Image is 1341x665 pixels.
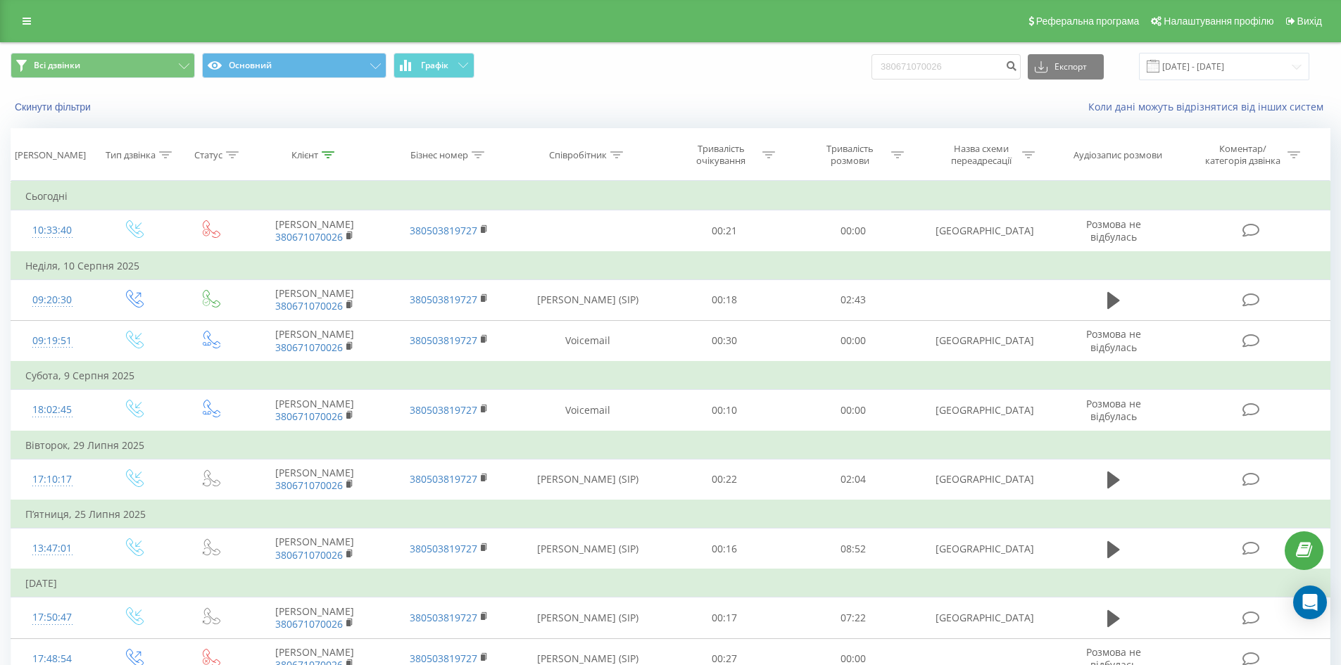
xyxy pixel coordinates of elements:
div: [PERSON_NAME] [15,149,86,161]
td: [PERSON_NAME] [248,279,382,320]
td: 00:00 [789,390,918,431]
td: 08:52 [789,528,918,570]
a: 380503819727 [410,293,477,306]
span: Реферальна програма [1036,15,1140,27]
a: 380671070026 [275,548,343,562]
button: Графік [394,53,474,78]
td: 00:30 [660,320,789,362]
span: Графік [421,61,448,70]
td: П’ятниця, 25 Липня 2025 [11,500,1330,528]
a: Коли дані можуть відрізнятися вiд інших систем [1088,100,1330,113]
div: Бізнес номер [410,149,468,161]
td: [GEOGRAPHIC_DATA] [917,597,1051,638]
td: 02:43 [789,279,918,320]
td: 00:17 [660,597,789,638]
div: Назва схеми переадресації [943,143,1019,167]
td: 02:04 [789,459,918,500]
div: 09:19:51 [25,327,80,355]
a: 380671070026 [275,479,343,492]
td: 07:22 [789,597,918,638]
a: 380503819727 [410,611,477,624]
a: 380503819727 [410,472,477,486]
a: 380503819727 [410,334,477,347]
a: 380671070026 [275,341,343,354]
td: [PERSON_NAME] (SIP) [516,597,660,638]
div: 18:02:45 [25,396,80,424]
td: Субота, 9 Серпня 2025 [11,362,1330,390]
td: [PERSON_NAME] [248,597,382,638]
a: 380671070026 [275,617,343,631]
td: [PERSON_NAME] [248,390,382,431]
div: Open Intercom Messenger [1293,585,1327,619]
td: 00:00 [789,210,918,252]
span: Розмова не відбулась [1086,217,1141,243]
td: [PERSON_NAME] [248,528,382,570]
td: Сьогодні [11,182,1330,210]
span: Налаштування профілю [1164,15,1273,27]
button: Всі дзвінки [11,53,195,78]
td: 00:10 [660,390,789,431]
a: 380503819727 [410,403,477,417]
div: 10:33:40 [25,217,80,244]
td: 00:21 [660,210,789,252]
td: 00:18 [660,279,789,320]
div: Статус [194,149,222,161]
td: [PERSON_NAME] [248,210,382,252]
td: [PERSON_NAME] (SIP) [516,528,660,570]
span: Вихід [1297,15,1322,27]
div: Тип дзвінка [106,149,156,161]
span: Розмова не відбулась [1086,397,1141,423]
td: Voicemail [516,390,660,431]
td: [PERSON_NAME] (SIP) [516,459,660,500]
td: [GEOGRAPHIC_DATA] [917,210,1051,252]
a: 380671070026 [275,410,343,423]
td: Вівторок, 29 Липня 2025 [11,431,1330,460]
button: Основний [202,53,386,78]
a: 380671070026 [275,299,343,312]
div: 13:47:01 [25,535,80,562]
td: [GEOGRAPHIC_DATA] [917,459,1051,500]
td: 00:22 [660,459,789,500]
a: 380503819727 [410,652,477,665]
td: [GEOGRAPHIC_DATA] [917,320,1051,362]
td: [DATE] [11,569,1330,597]
td: [PERSON_NAME] (SIP) [516,279,660,320]
div: Тривалість розмови [812,143,888,167]
td: [GEOGRAPHIC_DATA] [917,390,1051,431]
button: Експорт [1028,54,1104,80]
td: 00:00 [789,320,918,362]
input: Пошук за номером [871,54,1021,80]
div: Клієнт [291,149,318,161]
a: 380503819727 [410,542,477,555]
td: 00:16 [660,528,789,570]
a: 380671070026 [275,230,343,243]
a: 380503819727 [410,224,477,237]
button: Скинути фільтри [11,101,98,113]
div: Тривалість очікування [684,143,759,167]
span: Всі дзвінки [34,60,80,71]
td: Voicemail [516,320,660,362]
td: Неділя, 10 Серпня 2025 [11,252,1330,280]
div: Аудіозапис розмови [1074,149,1162,161]
div: Співробітник [549,149,607,161]
div: Коментар/категорія дзвінка [1202,143,1284,167]
td: [GEOGRAPHIC_DATA] [917,528,1051,570]
div: 17:50:47 [25,604,80,631]
td: [PERSON_NAME] [248,320,382,362]
div: 09:20:30 [25,286,80,314]
td: [PERSON_NAME] [248,459,382,500]
span: Розмова не відбулась [1086,327,1141,353]
div: 17:10:17 [25,466,80,493]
